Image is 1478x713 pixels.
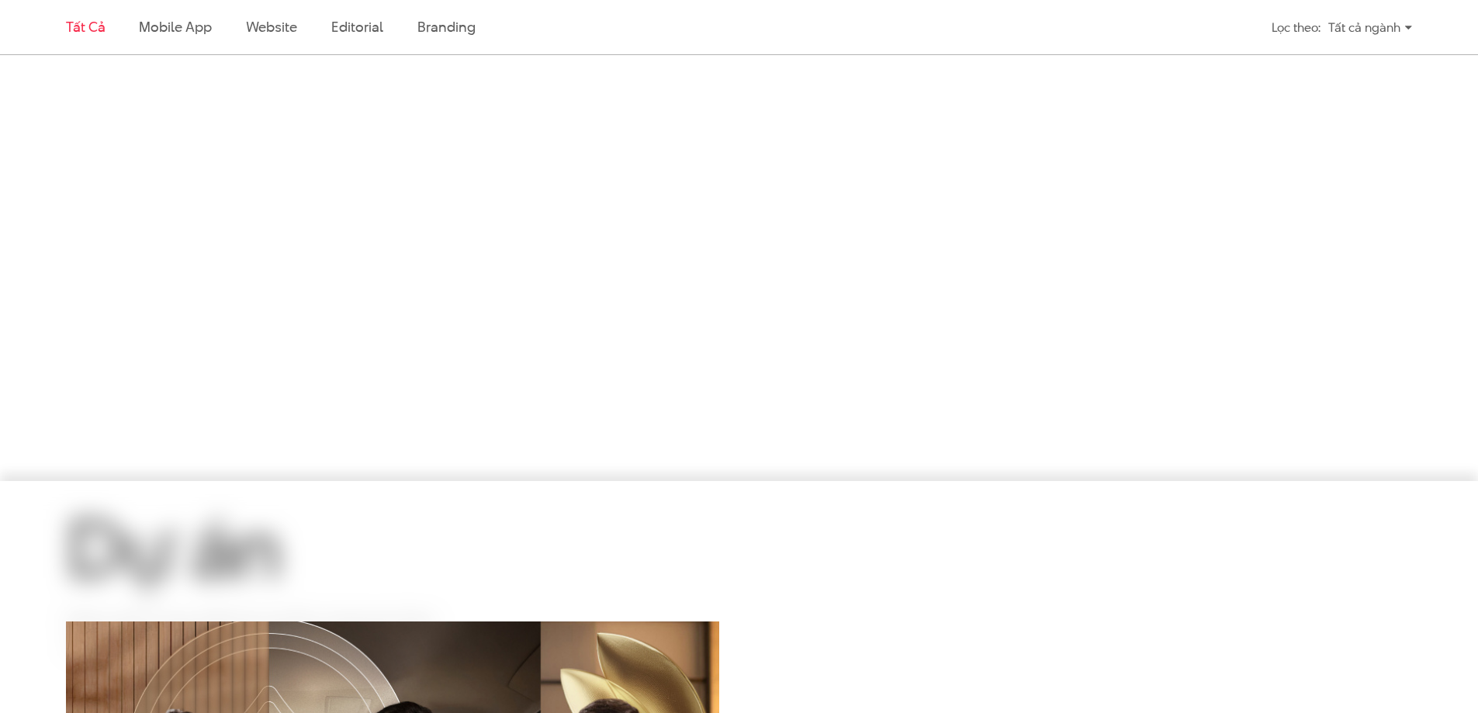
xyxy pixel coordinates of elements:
div: Lọc theo: [1272,14,1321,41]
a: Mobile app [139,17,211,36]
a: Tất cả [66,17,105,36]
a: Website [246,17,297,36]
a: Editorial [331,17,383,36]
a: Branding [417,17,475,36]
div: Tất cả ngành [1328,14,1412,41]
